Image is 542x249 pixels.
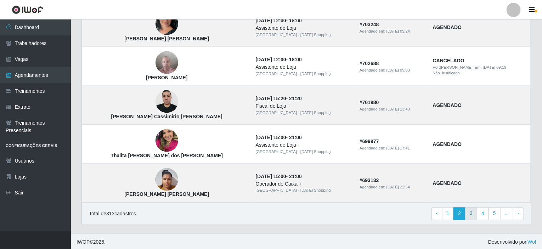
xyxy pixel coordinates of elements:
[124,192,209,197] strong: [PERSON_NAME] [PERSON_NAME]
[360,184,424,190] div: Agendado em:
[156,87,178,117] img: Gustavo Cassimirio da Silva
[360,177,379,183] strong: # 693132
[433,65,473,69] span: Por: [PERSON_NAME]
[436,211,438,216] span: ‹
[156,121,178,161] img: Thalita Luiza dos Santos França
[386,68,410,72] time: [DATE] 09:03
[386,107,410,111] time: [DATE] 13:43
[360,67,424,73] div: Agendado em:
[289,18,302,23] time: 18:00
[256,63,351,71] div: Assistente de Loja
[256,18,286,23] time: [DATE] 12:00
[256,57,302,62] strong: -
[256,174,286,179] time: [DATE] 15:00
[386,146,410,150] time: [DATE] 17:41
[442,208,454,220] a: 1
[256,135,286,140] time: [DATE] 15:00
[124,36,209,41] strong: [PERSON_NAME] [PERSON_NAME]
[360,61,379,66] strong: # 702688
[488,239,536,246] span: Desenvolvido por
[256,18,302,23] strong: -
[431,208,442,220] a: Previous
[433,58,464,63] strong: CANCELADO
[289,174,302,179] time: 21:00
[477,208,489,220] a: 4
[256,96,286,101] time: [DATE] 15:20
[433,24,462,30] strong: AGENDADO
[89,210,137,218] p: Total de 313 cadastros.
[360,106,424,112] div: Agendado em:
[526,239,536,245] a: iWof
[386,29,410,33] time: [DATE] 09:24
[386,185,410,189] time: [DATE] 22:54
[289,96,302,101] time: 21:20
[518,211,519,216] span: ›
[500,208,514,220] a: ...
[360,138,379,144] strong: # 699977
[433,141,462,147] strong: AGENDADO
[256,32,351,38] div: [GEOGRAPHIC_DATA] - [DATE] Shopping
[256,180,351,188] div: Operador de Caixa +
[433,64,526,70] div: | Em:
[256,71,351,77] div: [GEOGRAPHIC_DATA] - [DATE] Shopping
[156,48,178,78] img: Igor Bruno de Matos
[433,70,526,76] div: Não Justificado
[256,149,351,155] div: [GEOGRAPHIC_DATA] - [DATE] Shopping
[360,22,379,27] strong: # 703248
[360,100,379,105] strong: # 701980
[360,28,424,34] div: Agendado em:
[289,135,302,140] time: 21:00
[256,174,302,179] strong: -
[513,208,524,220] a: Next
[483,65,506,69] time: [DATE] 09:19
[489,208,501,220] a: 5
[453,208,465,220] a: 2
[12,5,43,14] img: CoreUI Logo
[431,208,524,220] nav: pagination
[289,57,302,62] time: 18:00
[256,102,351,110] div: Fiscal de Loja +
[77,239,106,246] span: © 2025 .
[433,180,462,186] strong: AGENDADO
[111,153,223,158] strong: Thalita [PERSON_NAME] dos [PERSON_NAME]
[360,145,424,151] div: Agendado em:
[256,188,351,194] div: [GEOGRAPHIC_DATA] - [DATE] Shopping
[256,135,302,140] strong: -
[156,165,178,195] img: Francisca Rayana lima da Silva
[111,114,222,119] strong: [PERSON_NAME] Cassimirio [PERSON_NAME]
[256,96,302,101] strong: -
[256,24,351,32] div: Assistente de Loja
[256,141,351,149] div: Assistente de Loja +
[256,57,286,62] time: [DATE] 12:00
[433,102,462,108] strong: AGENDADO
[465,208,477,220] a: 3
[146,75,187,80] strong: [PERSON_NAME]
[77,239,90,245] span: IWOF
[256,110,351,116] div: [GEOGRAPHIC_DATA] - [DATE] Shopping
